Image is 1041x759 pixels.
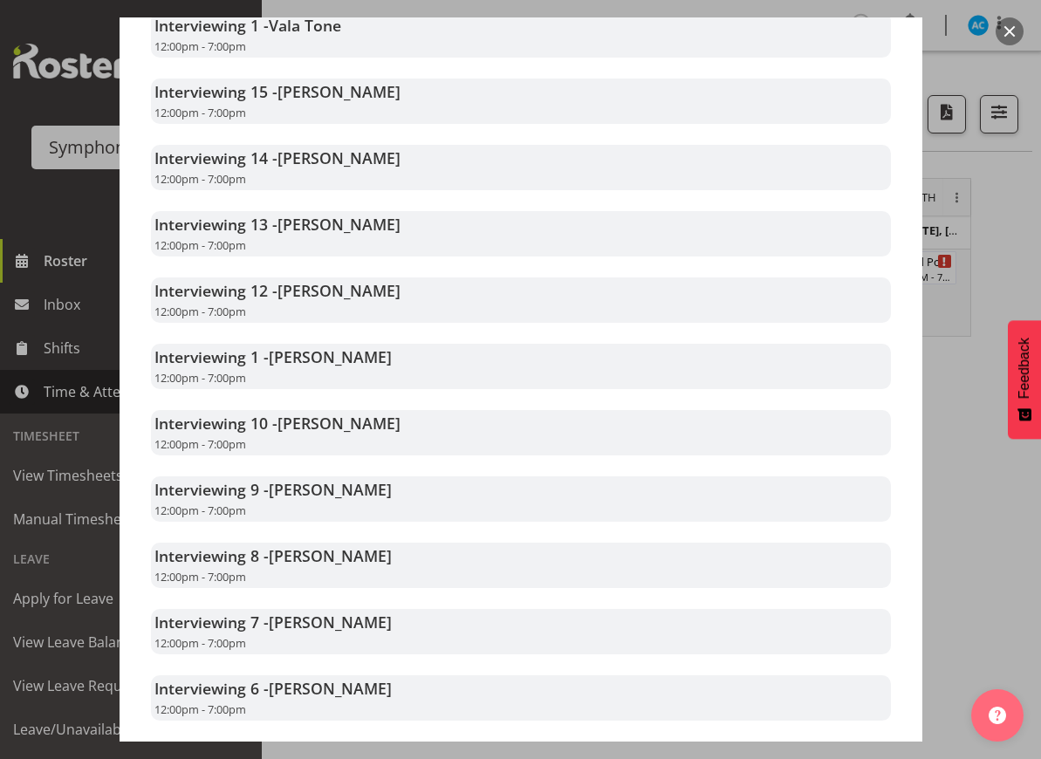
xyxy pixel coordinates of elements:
[269,479,392,500] span: [PERSON_NAME]
[154,569,246,585] span: 12:00pm - 7:00pm
[154,81,401,102] strong: Interviewing 15 -
[154,678,392,699] strong: Interviewing 6 -
[154,436,246,452] span: 12:00pm - 7:00pm
[277,147,401,168] span: [PERSON_NAME]
[1008,320,1041,439] button: Feedback - Show survey
[154,346,392,367] strong: Interviewing 1 -
[154,413,401,434] strong: Interviewing 10 -
[154,147,401,168] strong: Interviewing 14 -
[154,503,246,518] span: 12:00pm - 7:00pm
[154,370,246,386] span: 12:00pm - 7:00pm
[269,15,341,36] span: Vala Tone
[277,81,401,102] span: [PERSON_NAME]
[154,545,392,566] strong: Interviewing 8 -
[154,214,401,235] strong: Interviewing 13 -
[269,678,392,699] span: [PERSON_NAME]
[269,612,392,632] span: [PERSON_NAME]
[269,346,392,367] span: [PERSON_NAME]
[277,413,401,434] span: [PERSON_NAME]
[154,38,246,54] span: 12:00pm - 7:00pm
[154,701,246,717] span: 12:00pm - 7:00pm
[154,635,246,651] span: 12:00pm - 7:00pm
[277,280,401,301] span: [PERSON_NAME]
[154,237,246,253] span: 12:00pm - 7:00pm
[154,304,246,319] span: 12:00pm - 7:00pm
[277,214,401,235] span: [PERSON_NAME]
[154,479,392,500] strong: Interviewing 9 -
[154,612,392,632] strong: Interviewing 7 -
[154,280,401,301] strong: Interviewing 12 -
[154,15,341,36] strong: Interviewing 1 -
[1017,338,1032,399] span: Feedback
[154,105,246,120] span: 12:00pm - 7:00pm
[269,545,392,566] span: [PERSON_NAME]
[989,707,1006,724] img: help-xxl-2.png
[154,171,246,187] span: 12:00pm - 7:00pm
